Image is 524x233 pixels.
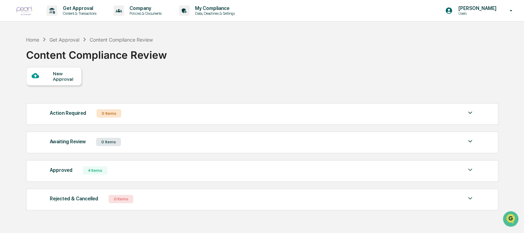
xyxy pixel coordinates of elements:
img: caret [466,109,474,117]
div: 🔎 [7,100,12,106]
div: 🖐️ [7,87,12,93]
div: 4 Items [83,166,107,175]
div: Content Compliance Review [26,43,167,61]
div: 0 Items [109,195,133,203]
p: Company [124,5,165,11]
img: caret [466,137,474,145]
div: Approved [50,166,72,175]
p: My Compliance [190,5,238,11]
a: 🗄️Attestations [47,84,88,96]
img: caret [466,166,474,174]
div: Awaiting Review [50,137,86,146]
p: Data, Deadlines & Settings [190,11,238,16]
div: We're available if you need us! [23,59,87,65]
p: Users [453,11,500,16]
img: 1746055101610-c473b297-6a78-478c-a979-82029cc54cd1 [7,53,19,65]
div: 🗄️ [50,87,55,93]
span: Data Lookup [14,100,43,107]
img: caret [466,194,474,202]
img: logo [16,6,33,15]
div: Get Approval [49,37,79,43]
div: Rejected & Cancelled [50,194,98,203]
div: Start new chat [23,53,113,59]
p: Content & Transactions [57,11,100,16]
a: 🔎Data Lookup [4,97,46,109]
span: Attestations [57,87,85,93]
div: Action Required [50,109,86,118]
p: How can we help? [7,14,125,25]
div: New Approval [53,71,76,82]
a: Powered byPylon [48,116,83,122]
button: Start new chat [117,55,125,63]
a: 🖐️Preclearance [4,84,47,96]
div: Content Compliance Review [90,37,153,43]
iframe: Open customer support [502,210,521,229]
span: Preclearance [14,87,44,93]
div: 0 Items [96,109,121,118]
span: Pylon [68,116,83,122]
p: Get Approval [57,5,100,11]
p: [PERSON_NAME] [453,5,500,11]
div: 0 Items [96,138,121,146]
p: Policies & Documents [124,11,165,16]
div: Home [26,37,39,43]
